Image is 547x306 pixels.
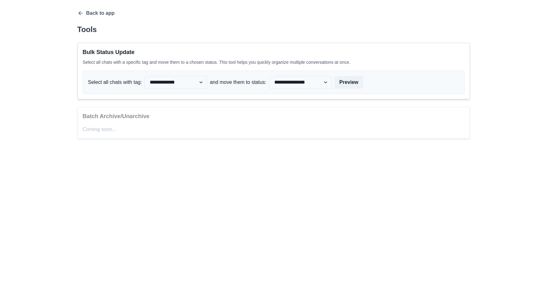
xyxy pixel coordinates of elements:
[83,112,465,121] p: Batch Archive/Unarchive
[83,59,465,66] p: Select all chats with a specific tag and move them to a chosen status. This tool helps you quickl...
[88,79,142,86] p: Select all chats with tag:
[334,76,363,89] button: Preview
[210,79,266,86] p: and move them to status:
[77,24,470,35] p: Tools
[83,126,465,133] p: Coming soon...
[83,48,465,57] p: Bulk Status Update
[77,10,115,16] button: Back to app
